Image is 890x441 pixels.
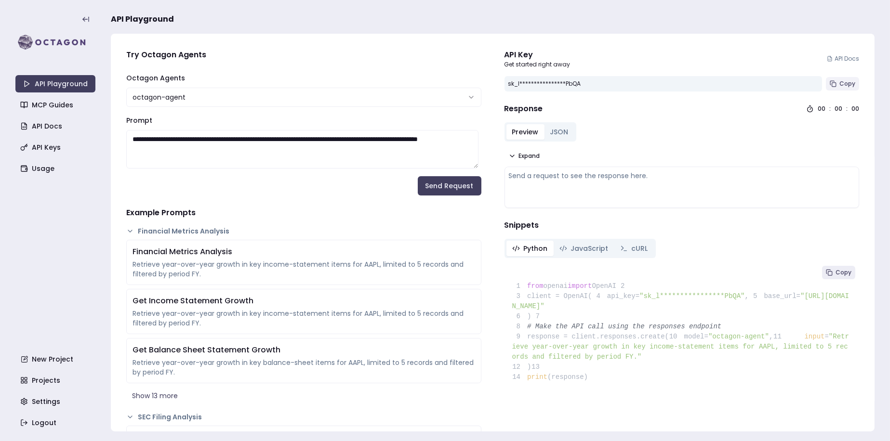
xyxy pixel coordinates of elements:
div: Financial Metrics Analysis [133,246,475,258]
a: Usage [16,160,96,177]
div: : [846,105,848,113]
span: openai [544,282,568,290]
button: Copy [826,77,859,91]
span: 7 [531,311,546,322]
span: OpenAI [592,282,616,290]
button: SEC Filing Analysis [126,412,481,422]
button: Send Request [418,176,481,195]
span: Copy [836,269,851,276]
span: 6 [512,311,528,322]
span: 12 [512,362,528,372]
span: , [769,333,773,340]
div: 00 [835,105,842,113]
a: API Docs [16,117,96,135]
span: 14 [512,372,528,382]
span: import [568,282,592,290]
span: 9 [512,332,528,342]
span: response = client.responses.create( [512,333,669,340]
span: client = OpenAI( [512,292,592,300]
h4: Try Octagon Agents [126,49,481,61]
span: "Retrieve year-over-year growth in key income-statement items for AAPL, limited to 5 records and ... [512,333,849,361]
span: , [745,292,749,300]
span: "octagon-agent" [708,333,769,340]
span: = [825,333,829,340]
div: Retrieve year-over-year growth in key income-statement items for AAPL, limited to 5 records and f... [133,259,475,279]
div: Get Income Statement Growth [133,295,475,307]
button: Expand [505,149,544,163]
a: Projects [16,372,96,389]
label: Prompt [126,116,152,125]
span: input [805,333,825,340]
span: API Playground [111,13,174,25]
span: 8 [512,322,528,332]
span: 2 [616,281,632,291]
span: base_url= [764,292,800,300]
button: Preview [506,124,545,140]
span: model= [684,333,708,340]
span: from [527,282,544,290]
span: JavaScript [571,244,609,253]
a: New Project [16,350,96,368]
span: 13 [531,362,546,372]
a: API Keys [16,139,96,156]
p: Get started right away [505,61,571,68]
img: logo-rect-yK7x_WSZ.svg [15,33,95,52]
h4: Snippets [505,220,860,231]
span: Expand [519,152,540,160]
a: MCP Guides [16,96,96,114]
a: API Playground [15,75,95,92]
span: Python [524,244,548,253]
button: Financial Metrics Analysis [126,226,481,236]
span: 4 [592,291,607,301]
span: 11 [773,332,788,342]
span: # Make the API call using the responses endpoint [527,323,721,330]
h4: Example Prompts [126,207,481,219]
span: api_key= [607,292,639,300]
a: API Docs [827,55,859,63]
div: Retrieve year-over-year growth in key balance-sheet items for AAPL, limited to 5 records and filt... [133,358,475,377]
span: (response) [547,373,588,381]
button: Show 13 more [126,387,481,404]
label: Octagon Agents [126,73,185,83]
div: : [829,105,831,113]
a: Settings [16,393,96,410]
span: 3 [512,291,528,301]
div: API Key [505,49,571,61]
span: ) [512,363,531,371]
span: 5 [749,291,764,301]
div: 00 [851,105,859,113]
div: 00 [818,105,825,113]
span: Copy [839,80,855,88]
div: Send a request to see the response here. [509,171,855,181]
span: 10 [669,332,684,342]
button: JSON [545,124,574,140]
button: Copy [822,266,855,279]
div: Retrieve year-over-year growth in key income-statement items for AAPL, limited to 5 records and f... [133,309,475,328]
h4: Response [505,103,543,115]
span: ) [512,312,531,320]
span: cURL [632,244,648,253]
div: Get Balance Sheet Statement Growth [133,344,475,356]
span: print [527,373,547,381]
a: Logout [16,414,96,431]
span: 1 [512,281,528,291]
